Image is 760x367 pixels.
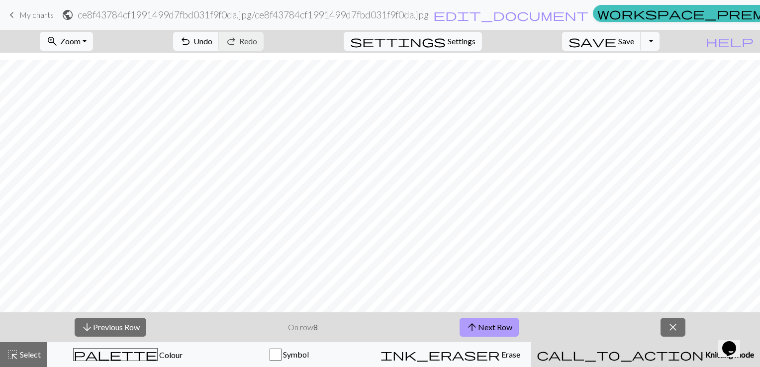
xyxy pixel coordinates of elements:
[704,350,754,359] span: Knitting mode
[288,321,318,333] p: On row
[60,36,81,46] span: Zoom
[569,34,616,48] span: save
[282,350,309,359] span: Symbol
[62,8,74,22] span: public
[75,318,146,337] button: Previous Row
[180,34,191,48] span: undo
[618,36,634,46] span: Save
[460,318,519,337] button: Next Row
[706,34,754,48] span: help
[46,34,58,48] span: zoom_in
[531,342,760,367] button: Knitting mode
[448,35,475,47] span: Settings
[6,348,18,362] span: highlight_alt
[208,342,370,367] button: Symbol
[380,348,500,362] span: ink_eraser
[537,348,704,362] span: call_to_action
[313,322,318,332] strong: 8
[193,36,212,46] span: Undo
[19,10,54,19] span: My charts
[344,32,482,51] button: SettingsSettings
[350,34,446,48] span: settings
[6,8,18,22] span: keyboard_arrow_left
[350,35,446,47] i: Settings
[74,348,157,362] span: palette
[562,32,641,51] button: Save
[466,320,478,334] span: arrow_upward
[18,350,41,359] span: Select
[81,320,93,334] span: arrow_downward
[667,320,679,334] span: close
[158,350,183,360] span: Colour
[433,8,588,22] span: edit_document
[173,32,219,51] button: Undo
[718,327,750,357] iframe: chat widget
[370,342,531,367] button: Erase
[6,6,54,23] a: My charts
[40,32,93,51] button: Zoom
[78,9,429,20] h2: ce8f43784cf1991499d7fbd031f9f0da.jpg / ce8f43784cf1991499d7fbd031f9f0da.jpg
[500,350,520,359] span: Erase
[47,342,208,367] button: Colour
